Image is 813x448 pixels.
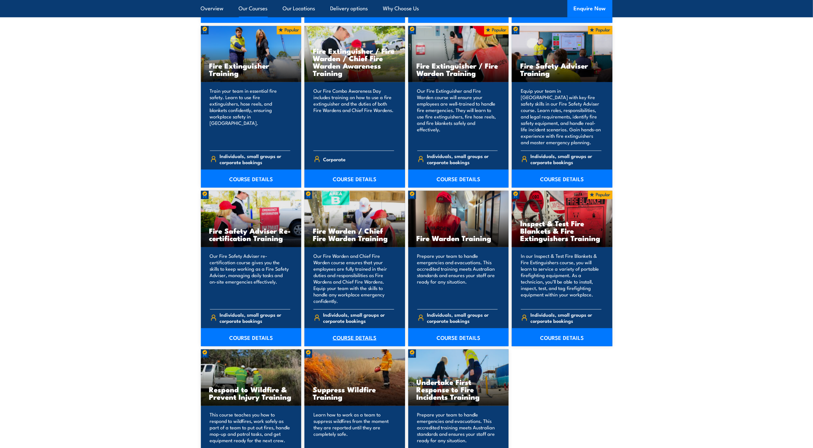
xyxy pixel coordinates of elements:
[417,411,498,443] p: Prepare your team to handle emergencies and evacuations. This accredited training meets Australia...
[313,253,394,304] p: Our Fire Warden and Chief Fire Warden course ensures that your employees are fully trained in the...
[209,386,293,400] h3: Respond to Wildfire & Prevent Injury Training
[427,153,498,165] span: Individuals, small groups or corporate bookings
[304,328,405,346] a: COURSE DETAILS
[408,170,509,188] a: COURSE DETAILS
[220,153,290,165] span: Individuals, small groups or corporate bookings
[209,227,293,242] h3: Fire Safety Adviser Re-certification Training
[210,253,291,304] p: Our Fire Safety Adviser re-certification course gives you the skills to keep working as a Fire Sa...
[512,328,612,346] a: COURSE DETAILS
[417,253,498,304] p: Prepare your team to handle emergencies and evacuations. This accredited training meets Australia...
[313,227,397,242] h3: Fire Warden / Chief Fire Warden Training
[210,88,291,145] p: Train your team in essential fire safety. Learn to use fire extinguishers, hose reels, and blanke...
[417,234,501,242] h3: Fire Warden Training
[427,312,498,324] span: Individuals, small groups or corporate bookings
[520,62,604,77] h3: Fire Safety Adviser Training
[417,62,501,77] h3: Fire Extinguisher / Fire Warden Training
[313,411,394,443] p: Learn how to work as a team to suppress wildfires from the moment they are reported until they ar...
[531,312,601,324] span: Individuals, small groups or corporate bookings
[520,219,604,242] h3: Inspect & Test Fire Blankets & Fire Extinguishers Training
[313,386,397,400] h3: Suppress Wildfire Training
[209,62,293,77] h3: Fire Extinguisher Training
[323,154,346,164] span: Corporate
[512,170,612,188] a: COURSE DETAILS
[521,88,601,145] p: Equip your team in [GEOGRAPHIC_DATA] with key fire safety skills in our Fire Safety Adviser cours...
[531,153,601,165] span: Individuals, small groups or corporate bookings
[201,170,302,188] a: COURSE DETAILS
[220,312,290,324] span: Individuals, small groups or corporate bookings
[408,328,509,346] a: COURSE DETAILS
[313,47,397,77] h3: Fire Extinguisher / Fire Warden / Chief Fire Warden Awareness Training
[521,253,601,304] p: In our Inspect & Test Fire Blankets & Fire Extinguishers course, you will learn to service a vari...
[323,312,394,324] span: Individuals, small groups or corporate bookings
[417,88,498,145] p: Our Fire Extinguisher and Fire Warden course will ensure your employees are well-trained to handl...
[201,328,302,346] a: COURSE DETAILS
[304,170,405,188] a: COURSE DETAILS
[417,378,501,400] h3: Undertake First Response to Fire Incidents Training
[210,411,291,443] p: This course teaches you how to respond to wildfires, work safely as part of a team to put out fir...
[313,88,394,145] p: Our Fire Combo Awareness Day includes training on how to use a fire extinguisher and the duties o...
